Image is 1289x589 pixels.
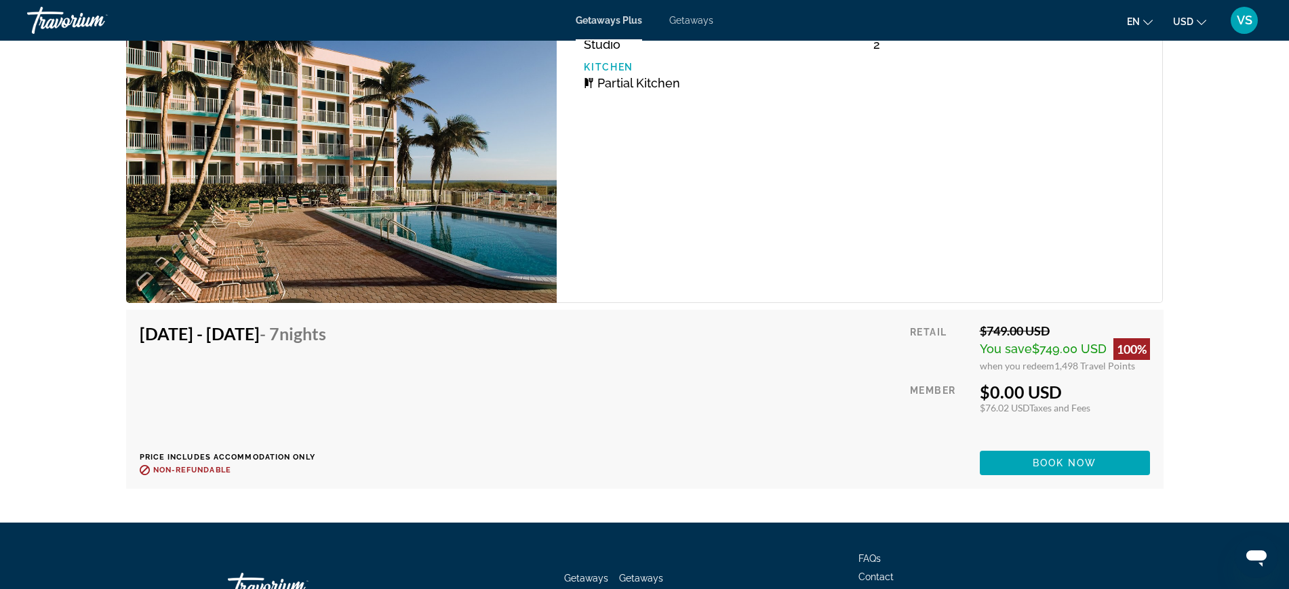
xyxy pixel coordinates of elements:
div: 100% [1113,338,1150,360]
a: Getaways [564,573,608,584]
div: $749.00 USD [980,323,1150,338]
button: User Menu [1227,6,1262,35]
a: Getaways [669,15,713,26]
span: VS [1237,14,1252,27]
button: Change language [1127,12,1153,31]
p: Kitchen [584,62,860,73]
span: You save [980,342,1032,356]
span: Studio [584,37,620,52]
iframe: Button to launch messaging window [1235,535,1278,578]
a: Travorium [27,3,163,38]
button: Change currency [1173,12,1206,31]
h4: [DATE] - [DATE] [140,323,326,344]
span: when you redeem [980,360,1054,371]
div: Retail [910,323,969,371]
a: Contact [858,571,894,582]
span: Non-refundable [153,466,231,474]
span: USD [1173,16,1193,27]
div: Member [910,382,969,441]
span: Book now [1033,458,1097,468]
span: Partial Kitchen [597,76,680,90]
a: Getaways Plus [576,15,642,26]
a: FAQs [858,553,881,564]
span: - 7 [260,323,326,344]
span: 2 [873,37,880,52]
div: $0.00 USD [980,382,1150,402]
span: Taxes and Fees [1029,402,1090,413]
span: $749.00 USD [1032,342,1107,356]
div: $76.02 USD [980,402,1150,413]
span: en [1127,16,1140,27]
span: 1,498 Travel Points [1054,360,1135,371]
button: Book now [980,451,1150,475]
p: Price includes accommodation only [140,453,336,462]
span: Nights [279,323,326,344]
